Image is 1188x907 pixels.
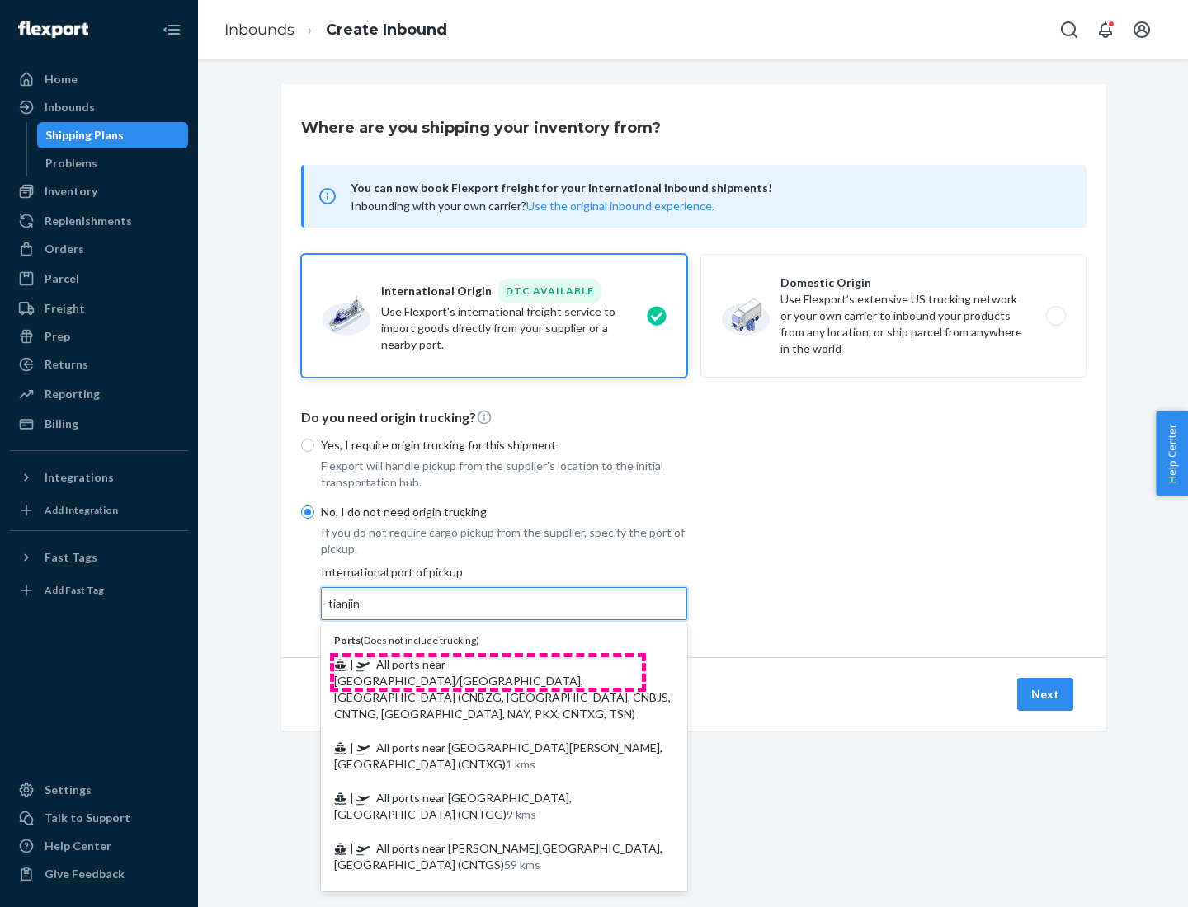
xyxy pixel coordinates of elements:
a: Inventory [10,178,188,204]
a: Create Inbound [326,21,447,39]
input: No, I do not need origin trucking [301,505,314,519]
div: Give Feedback [45,866,125,882]
div: Integrations [45,469,114,486]
a: Help Center [10,833,188,859]
a: Orders [10,236,188,262]
span: All ports near [PERSON_NAME][GEOGRAPHIC_DATA], [GEOGRAPHIC_DATA] (CNTGS) [334,841,662,872]
div: Shipping Plans [45,127,124,143]
span: All ports near [GEOGRAPHIC_DATA]/[GEOGRAPHIC_DATA], [GEOGRAPHIC_DATA] (CNBZG, [GEOGRAPHIC_DATA], ... [334,657,671,721]
span: You can now book Flexport freight for your international inbound shipments! [351,178,1067,198]
a: Reporting [10,381,188,407]
p: Flexport will handle pickup from the supplier's location to the initial transportation hub. [321,458,687,491]
span: All ports near [GEOGRAPHIC_DATA][PERSON_NAME], [GEOGRAPHIC_DATA] (CNTXG) [334,740,662,771]
a: Parcel [10,266,188,292]
div: Talk to Support [45,810,130,826]
div: Add Fast Tag [45,583,104,597]
a: Billing [10,411,188,437]
a: Shipping Plans [37,122,189,148]
button: Close Navigation [155,13,188,46]
span: All ports near [GEOGRAPHIC_DATA], [GEOGRAPHIC_DATA] (CNTGG) [334,791,572,821]
button: Use the original inbound experience. [526,198,714,214]
div: Prep [45,328,70,345]
span: ( Does not include trucking ) [334,634,479,646]
span: | [350,740,354,754]
button: Help Center [1156,411,1188,496]
div: Problems [45,155,97,172]
p: If you do not require cargo pickup from the supplier, specify the port of pickup. [321,524,687,557]
b: Ports [334,634,361,646]
span: 9 kms [507,807,536,821]
a: Inbounds [224,21,295,39]
a: Returns [10,351,188,378]
div: Billing [45,416,78,432]
a: Talk to Support [10,805,188,831]
div: Reporting [45,386,100,402]
span: 59 kms [504,858,540,872]
div: Returns [45,356,88,373]
p: Yes, I require origin trucking for this shipment [321,437,687,453]
input: Yes, I require origin trucking for this shipment [301,439,314,452]
button: Open Search Box [1053,13,1086,46]
button: Give Feedback [10,861,188,887]
span: | [350,657,354,671]
span: | [350,841,354,855]
a: Replenishments [10,208,188,234]
div: Freight [45,300,85,317]
div: Help Center [45,838,111,854]
div: Fast Tags [45,549,97,566]
ol: breadcrumbs [211,6,460,54]
img: Flexport logo [18,21,88,38]
p: No, I do not need origin trucking [321,504,687,520]
a: Settings [10,777,188,803]
button: Next [1017,678,1073,711]
div: Inbounds [45,99,95,115]
div: Inventory [45,183,97,200]
a: Inbounds [10,94,188,120]
button: Fast Tags [10,544,188,571]
p: Do you need origin trucking? [301,408,1087,427]
a: Problems [37,150,189,176]
button: Open account menu [1125,13,1158,46]
h3: Where are you shipping your inventory from? [301,117,661,139]
div: Home [45,71,78,87]
div: Replenishments [45,213,132,229]
a: Home [10,66,188,92]
button: Integrations [10,464,188,491]
a: Add Integration [10,497,188,524]
a: Add Fast Tag [10,577,188,604]
div: Parcel [45,270,79,287]
div: International port of pickup [321,564,687,620]
button: Open notifications [1089,13,1122,46]
div: Orders [45,241,84,257]
a: Prep [10,323,188,350]
span: 1 kms [506,757,535,771]
input: Ports(Does not include trucking) | All ports near [GEOGRAPHIC_DATA]/[GEOGRAPHIC_DATA], [GEOGRAPHI... [328,595,362,612]
div: Settings [45,782,92,798]
div: Add Integration [45,503,118,517]
a: Freight [10,295,188,322]
span: | [350,791,354,805]
span: Inbounding with your own carrier? [351,199,714,213]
